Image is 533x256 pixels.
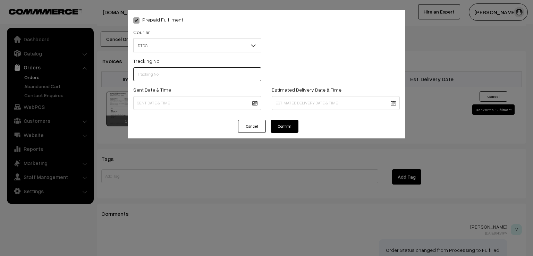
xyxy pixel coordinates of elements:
[133,67,261,81] input: Tracking No
[238,120,266,133] button: Cancel
[133,86,171,93] label: Sent Date & Time
[272,96,400,110] input: Estimated Delivery Date & Time
[133,57,160,65] label: Tracking No
[133,16,183,23] label: Prepaid Fulfilment
[133,39,261,52] span: DTDC
[272,86,341,93] label: Estimated Delivery Date & Time
[133,96,261,110] input: Sent Date & Time
[134,40,261,52] span: DTDC
[271,120,298,133] button: Confirm
[133,28,150,36] label: Courier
